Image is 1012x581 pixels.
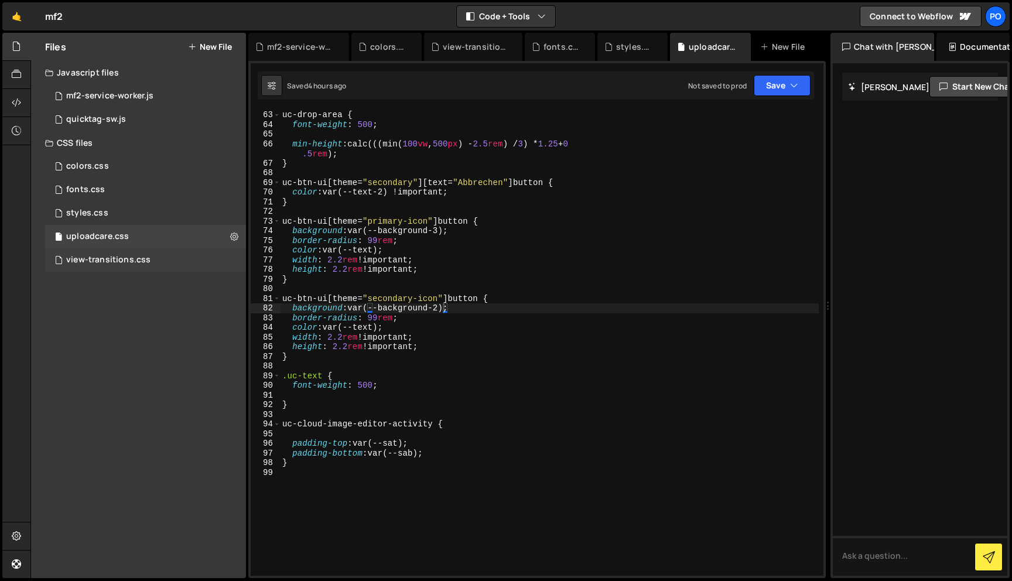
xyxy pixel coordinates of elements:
div: colors.css [66,161,109,172]
div: Not saved to prod [688,81,747,91]
div: 66 [251,139,281,159]
div: 72 [251,207,281,217]
div: styles.css [66,208,108,218]
div: 75 [251,236,281,246]
div: mf2-service-worker.js [66,91,153,101]
div: 82 [251,303,281,313]
a: 🤙 [2,2,31,30]
div: view-transitions.css [443,41,508,53]
div: 84 [251,323,281,333]
div: 97 [251,449,281,459]
div: 99 [251,468,281,478]
button: Code + Tools [457,6,555,27]
div: 77 [251,255,281,265]
div: 85 [251,333,281,343]
div: 67 [251,159,281,169]
div: 81 [251,294,281,304]
div: 16238/44782.js [45,108,246,131]
div: 98 [251,458,281,468]
div: 78 [251,265,281,275]
div: mf2-service-worker.js [267,41,335,53]
div: 16238/43749.css [45,248,246,272]
div: quicktag-sw.js [66,114,126,125]
div: Chat with [PERSON_NAME] [830,33,934,61]
a: Connect to Webflow [860,6,982,27]
h2: Files [45,40,66,53]
div: 96 [251,439,281,449]
div: 80 [251,284,281,294]
div: 16238/43752.css [45,178,246,201]
div: 83 [251,313,281,323]
h2: [PERSON_NAME] [848,81,929,93]
div: 94 [251,419,281,429]
div: fonts.css [543,41,581,53]
button: New File [188,42,232,52]
div: 86 [251,342,281,352]
div: 93 [251,410,281,420]
div: 63 [251,110,281,120]
button: Save [754,75,811,96]
div: 16238/45019.js [45,84,246,108]
div: colors.css [370,41,408,53]
div: 79 [251,275,281,285]
div: 76 [251,245,281,255]
div: 65 [251,129,281,139]
div: 70 [251,187,281,197]
div: 16238/43751.css [45,155,246,178]
div: 68 [251,168,281,178]
div: 74 [251,226,281,236]
div: 16238/43750.css [45,225,246,248]
div: 92 [251,400,281,410]
div: 73 [251,217,281,227]
div: 91 [251,391,281,401]
div: 16238/43748.css [45,201,246,225]
div: view-transitions.css [66,255,151,265]
div: 90 [251,381,281,391]
div: Javascript files [31,61,246,84]
div: uploadcare.css [689,41,737,53]
div: 69 [251,178,281,188]
div: 4 hours ago [308,81,347,91]
div: 88 [251,361,281,371]
div: Saved [287,81,347,91]
div: 89 [251,371,281,381]
div: 71 [251,197,281,207]
div: 95 [251,429,281,439]
div: 64 [251,120,281,130]
div: mf2 [45,9,63,23]
div: styles.css [616,41,654,53]
div: 87 [251,352,281,362]
a: Po [985,6,1006,27]
div: fonts.css [66,184,105,195]
div: New File [760,41,809,53]
div: CSS files [31,131,246,155]
div: Documentation [936,33,1010,61]
div: uploadcare.css [66,231,129,242]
